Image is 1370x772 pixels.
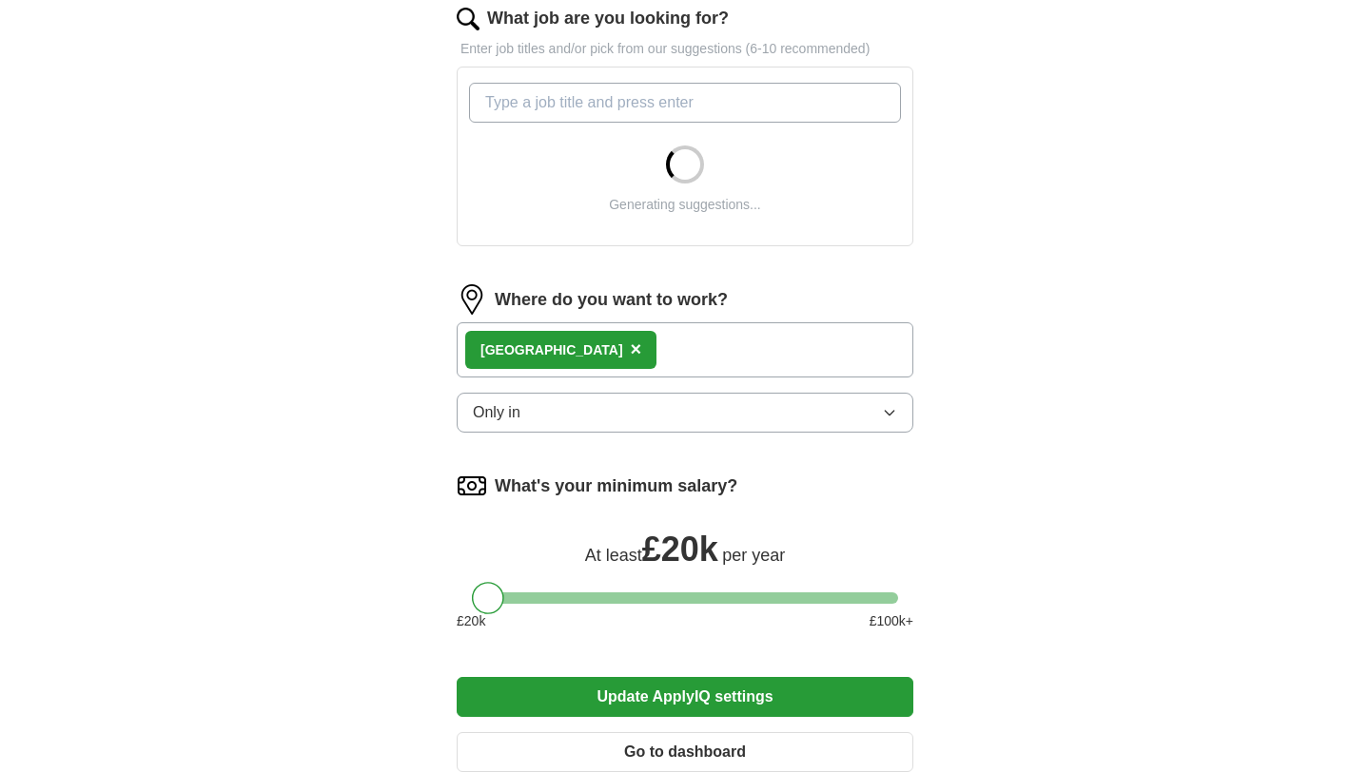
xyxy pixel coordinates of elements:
span: £ 20k [642,530,718,569]
label: Where do you want to work? [495,287,728,313]
input: Type a job title and press enter [469,83,901,123]
div: Generating suggestions... [609,195,761,215]
button: Update ApplyIQ settings [457,677,913,717]
img: salary.png [457,471,487,501]
img: search.png [457,8,479,30]
p: Enter job titles and/or pick from our suggestions (6-10 recommended) [457,39,913,59]
span: per year [722,546,785,565]
label: What job are you looking for? [487,6,729,31]
button: Go to dashboard [457,732,913,772]
span: £ 20 k [457,611,485,631]
button: × [631,336,642,364]
span: At least [585,546,642,565]
label: What's your minimum salary? [495,473,737,499]
span: Only in [473,401,520,424]
div: [GEOGRAPHIC_DATA] [480,340,623,360]
span: £ 100 k+ [870,611,913,631]
span: × [631,338,642,359]
button: Only in [457,393,913,433]
img: location.png [457,284,487,315]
